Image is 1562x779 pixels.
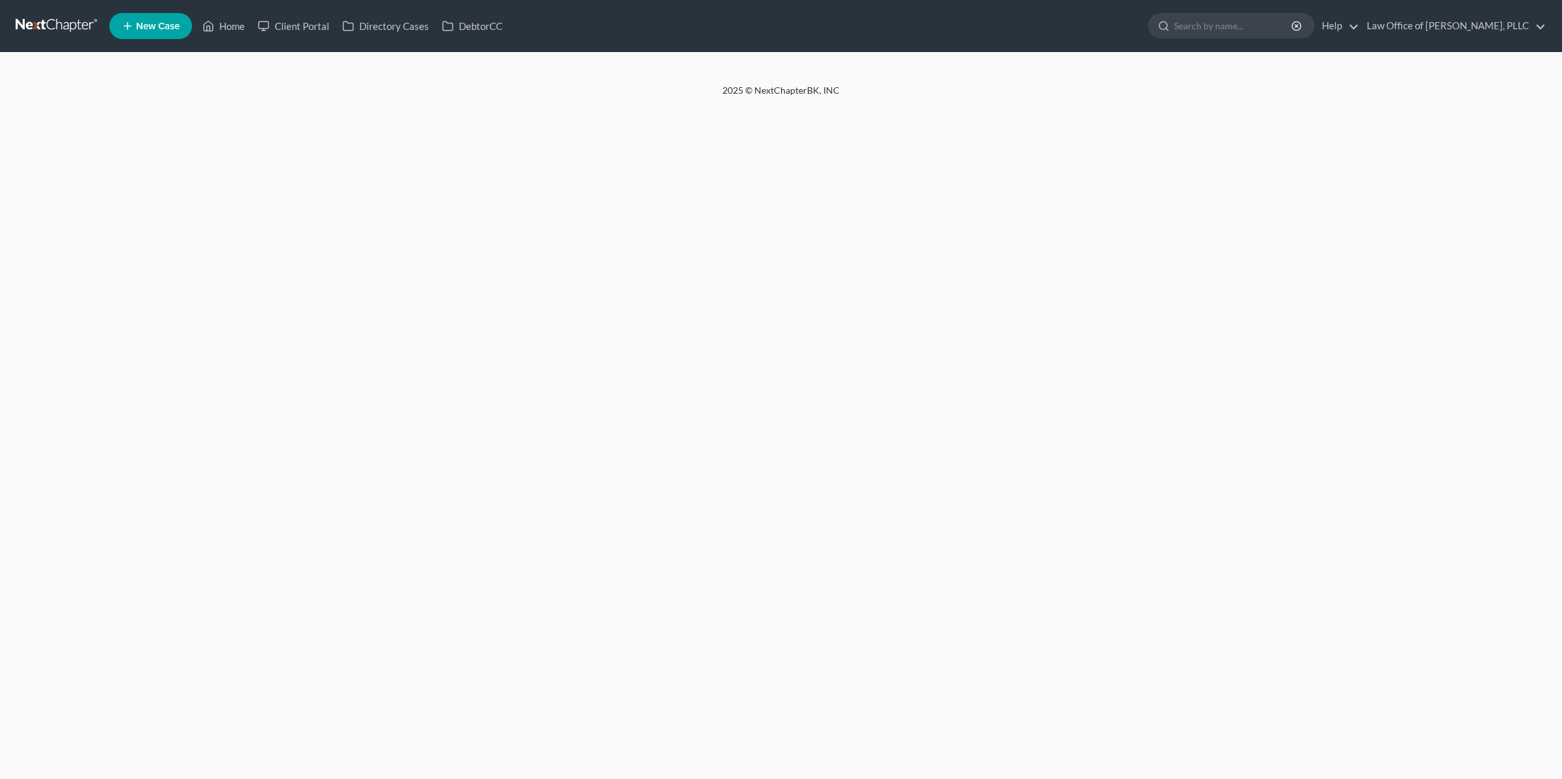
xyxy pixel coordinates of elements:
div: 2025 © NextChapterBK, INC [410,84,1152,107]
a: Directory Cases [336,14,435,38]
a: Client Portal [251,14,336,38]
a: Law Office of [PERSON_NAME], PLLC [1360,14,1546,38]
a: Home [196,14,251,38]
a: DebtorCC [435,14,509,38]
input: Search by name... [1174,14,1293,38]
span: New Case [136,21,180,31]
a: Help [1315,14,1359,38]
